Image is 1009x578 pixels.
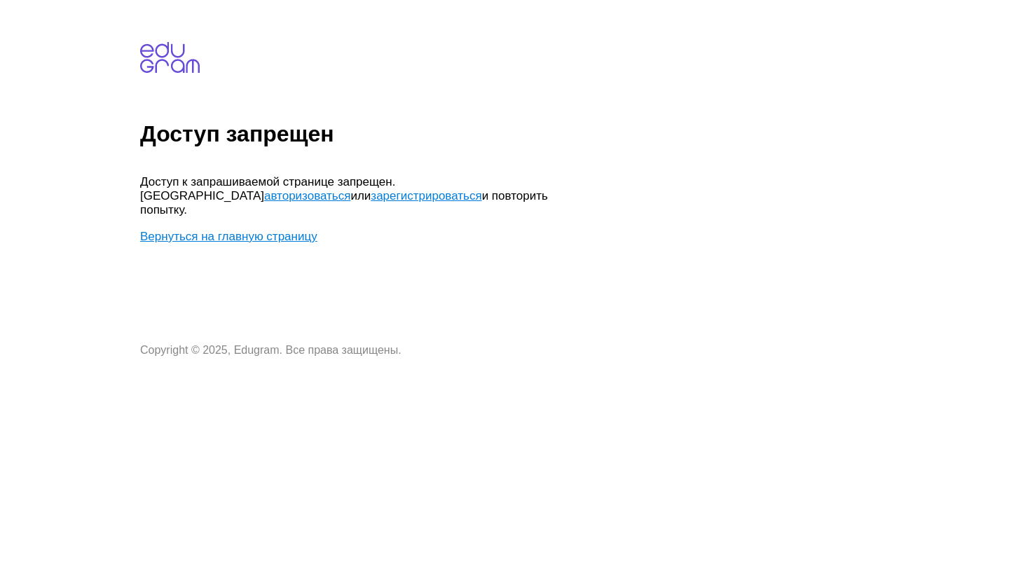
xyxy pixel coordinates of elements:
[140,42,200,73] img: edugram.com
[371,189,481,202] a: зарегистрироваться
[140,230,317,243] a: Вернуться на главную страницу
[140,175,561,217] p: Доступ к запрашиваемой странице запрещен. [GEOGRAPHIC_DATA] или и повторить попытку.
[264,189,350,202] a: авторизоваться
[140,344,561,357] p: Copyright © 2025, Edugram. Все права защищены.
[140,121,1003,147] h1: Доступ запрещен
